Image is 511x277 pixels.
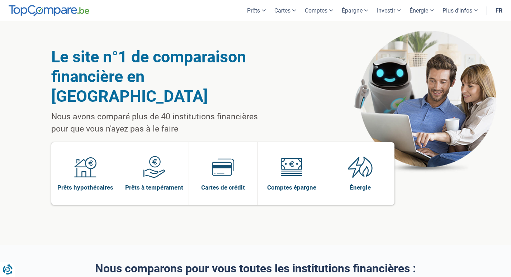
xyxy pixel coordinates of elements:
span: Énergie [350,183,371,191]
a: Comptes épargne Comptes épargne [257,142,326,205]
a: Cartes de crédit Cartes de crédit [189,142,257,205]
span: Cartes de crédit [201,183,245,191]
img: Comptes épargne [280,156,303,178]
img: TopCompare [9,5,89,16]
img: Prêts hypothécaires [74,156,96,178]
h2: Nous comparons pour vous toutes les institutions financières : [51,262,460,275]
img: Cartes de crédit [212,156,234,178]
span: Comptes épargne [267,183,316,191]
span: Prêts à tempérament [125,183,183,191]
h1: Le site n°1 de comparaison financière en [GEOGRAPHIC_DATA] [51,47,276,106]
img: Énergie [348,156,373,178]
a: Prêts à tempérament Prêts à tempérament [120,142,189,205]
a: Prêts hypothécaires Prêts hypothécaires [51,142,120,205]
img: Prêts à tempérament [143,156,165,178]
span: Prêts hypothécaires [57,183,113,191]
p: Nous avons comparé plus de 40 institutions financières pour que vous n'ayez pas à le faire [51,111,276,135]
a: Énergie Énergie [326,142,395,205]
